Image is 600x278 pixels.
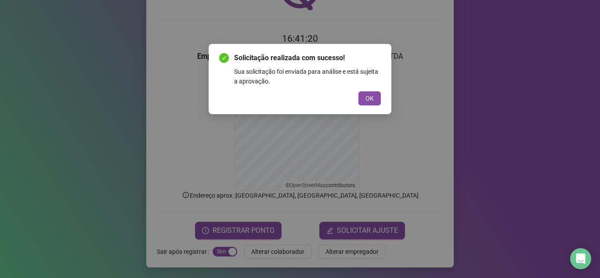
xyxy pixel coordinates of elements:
[219,53,229,63] span: check-circle
[234,67,381,86] div: Sua solicitação foi enviada para análise e está sujeita a aprovação.
[365,94,374,103] span: OK
[358,91,381,105] button: OK
[570,248,591,269] div: Open Intercom Messenger
[234,53,381,63] span: Solicitação realizada com sucesso!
